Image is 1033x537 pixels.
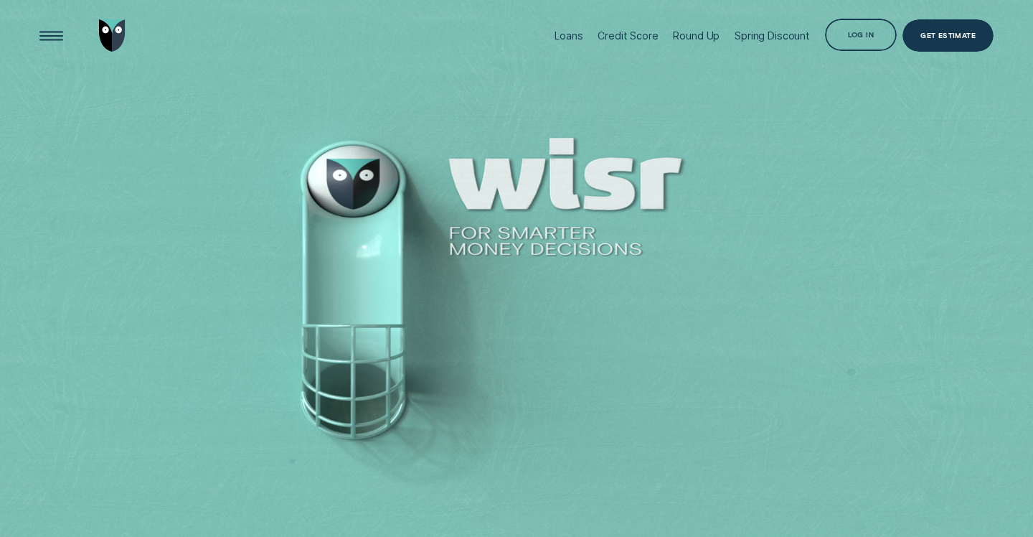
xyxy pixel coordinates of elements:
[902,19,994,52] a: Get Estimate
[99,19,126,52] img: Wisr
[825,19,897,51] button: Log in
[555,29,582,42] div: Loans
[35,19,67,52] button: Open Menu
[735,29,810,42] div: Spring Discount
[673,29,720,42] div: Round Up
[598,29,658,42] div: Credit Score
